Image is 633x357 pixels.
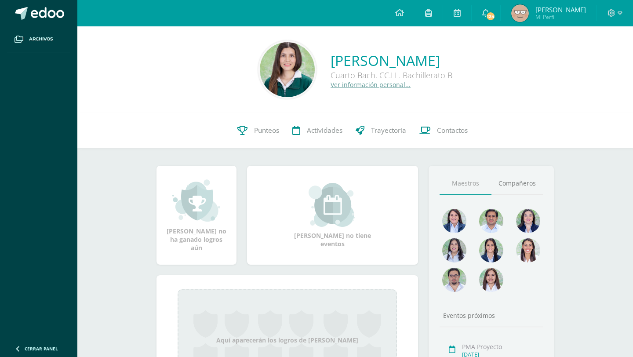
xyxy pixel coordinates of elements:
span: Mi Perfil [535,13,586,21]
img: achievement_small.png [172,178,220,222]
a: Trayectoria [349,113,413,148]
a: [PERSON_NAME] [331,51,452,70]
span: Contactos [437,126,468,135]
a: Archivos [7,26,70,52]
span: Archivos [29,36,53,43]
a: Contactos [413,113,474,148]
span: Cerrar panel [25,346,58,352]
img: 468d0cd9ecfcbce804e3ccd48d13f1ad.png [516,209,540,233]
div: [PERSON_NAME] no tiene eventos [288,183,376,248]
span: 124 [486,11,495,21]
div: PMA Proyecto [462,342,541,351]
img: 8932644bc95f8b061e1d37527d343c5b.png [511,4,529,22]
a: Maestros [440,172,491,195]
div: [PERSON_NAME] no ha ganado logros aún [165,178,228,252]
span: Punteos [254,126,279,135]
img: event_small.png [309,183,357,227]
img: df0ec54266ed0bcebd075c6c4244cd8f.png [260,42,315,97]
img: d7e1be39c7a5a7a89cfb5608a6c66141.png [442,268,466,292]
a: Actividades [286,113,349,148]
a: Compañeros [491,172,543,195]
img: d4e0c534ae446c0d00535d3bb96704e9.png [479,238,503,262]
a: Punteos [231,113,286,148]
img: 1e7bfa517bf798cc96a9d855bf172288.png [479,209,503,233]
span: Actividades [307,126,342,135]
img: 1934cc27df4ca65fd091d7882280e9dd.png [442,238,466,262]
img: 38d188cc98c34aa903096de2d1c9671e.png [516,238,540,262]
img: 4477f7ca9110c21fc6bc39c35d56baaa.png [442,209,466,233]
div: Cuarto Bach. CC.LL. Bachillerato B [331,70,452,80]
span: [PERSON_NAME] [535,5,586,14]
span: Trayectoria [371,126,406,135]
a: Ver información personal... [331,80,411,89]
div: Eventos próximos [440,311,543,320]
img: 1be4a43e63524e8157c558615cd4c825.png [479,268,503,292]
